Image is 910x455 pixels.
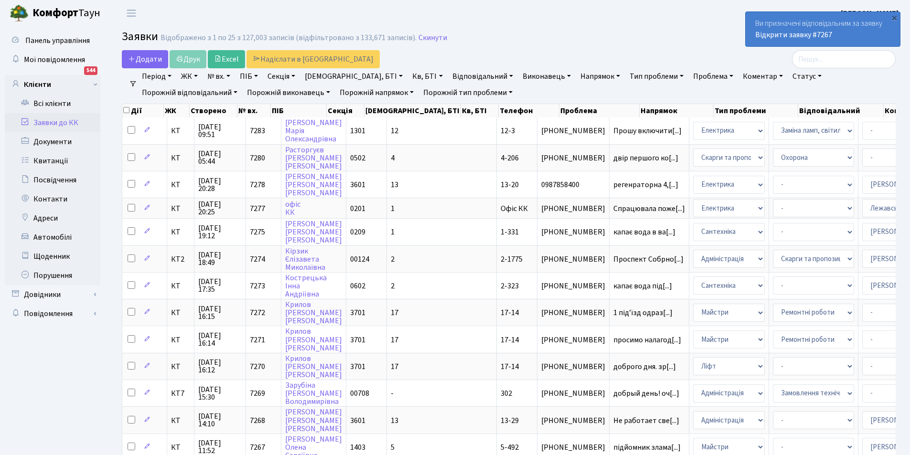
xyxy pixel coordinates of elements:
[350,153,365,163] span: 0502
[841,8,899,19] a: [PERSON_NAME]
[236,68,262,85] a: ПІБ
[198,305,242,320] span: [DATE] 16:15
[243,85,334,101] a: Порожній виконавець
[198,150,242,165] span: [DATE] 05:44
[171,205,190,212] span: КТ
[285,353,342,380] a: Крилов[PERSON_NAME][PERSON_NAME]
[285,145,342,171] a: Расторгуєв[PERSON_NAME][PERSON_NAME]
[391,415,398,426] span: 13
[391,153,395,163] span: 4
[250,281,265,291] span: 7273
[171,127,190,135] span: КТ
[364,104,461,117] th: [DEMOGRAPHIC_DATA], БТІ
[541,205,605,212] span: [PHONE_NUMBER]
[177,68,202,85] a: ЖК
[5,247,100,266] a: Щоденник
[350,442,365,453] span: 1403
[350,180,365,190] span: 3601
[746,12,900,46] div: Ви призначені відповідальним за заявку
[171,363,190,370] span: КТ
[391,388,394,399] span: -
[559,104,640,117] th: Проблема
[122,50,168,68] a: Додати
[391,361,398,372] span: 17
[5,285,100,304] a: Довідники
[250,415,265,426] span: 7268
[541,309,605,317] span: [PHONE_NUMBER]
[198,359,242,374] span: [DATE] 16:12
[190,104,237,117] th: Створено
[541,336,605,344] span: [PHONE_NUMBER]
[541,417,605,424] span: [PHONE_NUMBER]
[250,335,265,345] span: 7271
[198,278,242,293] span: [DATE] 17:35
[501,227,519,237] span: 1-331
[626,68,687,85] a: Тип проблеми
[171,282,190,290] span: КТ
[5,50,100,69] a: Мої повідомлення544
[5,113,100,132] a: Заявки до КК
[171,309,190,317] span: КТ
[501,361,519,372] span: 17-14
[285,407,342,434] a: [PERSON_NAME][PERSON_NAME][PERSON_NAME]
[519,68,575,85] a: Виконавець
[5,190,100,209] a: Контакти
[501,307,519,318] span: 17-14
[501,281,519,291] span: 2-323
[250,203,265,214] span: 7277
[613,442,681,453] span: підйомник злама[...]
[499,104,559,117] th: Телефон
[501,388,512,399] span: 302
[350,307,365,318] span: 3701
[171,336,190,344] span: КТ
[250,254,265,265] span: 7274
[5,304,100,323] a: Повідомлення
[501,254,523,265] span: 2-1775
[161,33,417,42] div: Відображено з 1 по 25 з 127,003 записів (відфільтровано з 133,671 записів).
[122,28,158,45] span: Заявки
[208,50,245,68] a: Excel
[419,85,516,101] a: Порожній тип проблеми
[138,68,175,85] a: Період
[792,50,896,68] input: Пошук...
[449,68,517,85] a: Відповідальний
[5,266,100,285] a: Порушення
[714,104,798,117] th: Тип проблеми
[613,254,684,265] span: Проспект Собрно[...]
[798,104,884,117] th: Відповідальний
[198,251,242,266] span: [DATE] 18:49
[613,361,676,372] span: доброго дня. зр[...]
[541,154,605,162] span: [PHONE_NUMBER]
[350,254,369,265] span: 00124
[171,228,190,236] span: КТ
[350,361,365,372] span: 3701
[171,417,190,424] span: КТ
[418,33,447,42] a: Скинути
[391,254,395,265] span: 2
[250,361,265,372] span: 7270
[541,127,605,135] span: [PHONE_NUMBER]
[250,153,265,163] span: 7280
[271,104,327,117] th: ПІБ
[501,126,515,136] span: 12-3
[889,13,899,22] div: ×
[391,442,395,453] span: 5
[237,104,270,117] th: № вх.
[25,35,90,46] span: Панель управління
[198,123,242,138] span: [DATE] 09:51
[285,327,342,353] a: Крилов[PERSON_NAME][PERSON_NAME]
[171,390,190,397] span: КТ7
[327,104,364,117] th: Секція
[391,126,398,136] span: 12
[350,203,365,214] span: 0201
[755,30,832,40] a: Відкрити заявку #7267
[198,177,242,192] span: [DATE] 20:28
[198,224,242,240] span: [DATE] 19:12
[128,54,162,64] span: Додати
[501,415,519,426] span: 13-29
[613,227,675,237] span: капає вода в ва[...]
[5,151,100,170] a: Квитанції
[613,415,679,426] span: Не работает све[...]
[285,117,342,144] a: [PERSON_NAME]МаріяОлександрівна
[285,171,342,198] a: [PERSON_NAME][PERSON_NAME][PERSON_NAME]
